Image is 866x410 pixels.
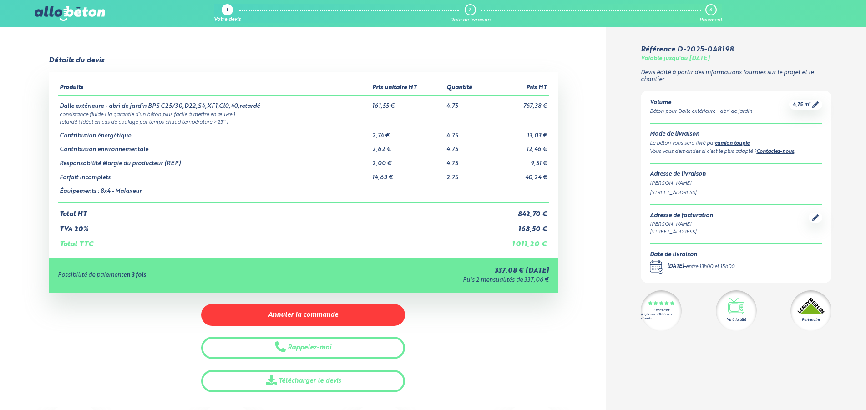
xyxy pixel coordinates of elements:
[445,153,489,167] td: 4.75
[650,228,713,236] div: [STREET_ADDRESS]
[58,96,371,110] td: Dalle extérieure - abri de jardin BPS C25/30,D22,S4,XF1,Cl0,40,retardé
[58,139,371,153] td: Contribution environnementale
[650,213,713,219] div: Adresse de facturation
[58,153,371,167] td: Responsabilité élargie du producteur (REP)
[489,233,548,248] td: 1 011,20 €
[802,317,820,323] div: Partenaire
[650,100,752,106] div: Volume
[35,6,105,21] img: allobéton
[450,17,491,23] div: Date de livraison
[58,233,489,248] td: Total TTC
[489,139,548,153] td: 12,46 €
[650,189,822,197] div: [STREET_ADDRESS]
[785,375,856,400] iframe: Help widget launcher
[641,56,710,62] div: Valable jusqu'au [DATE]
[699,4,722,23] a: 3 Paiement
[370,96,445,110] td: 161,55 €
[370,153,445,167] td: 2,00 €
[489,203,548,218] td: 842,70 €
[489,218,548,233] td: 168,50 €
[306,277,548,284] div: Puis 2 mensualités de 337,06 €
[756,149,794,154] a: Contactez-nous
[468,7,471,13] div: 2
[715,141,750,146] a: camion toupie
[58,272,307,279] div: Possibilité de paiement
[727,317,746,323] div: Vu à la télé
[650,140,822,148] div: Le béton vous sera livré par
[650,148,822,156] div: Vous vous demandez si c’est le plus adapté ? .
[641,313,682,321] div: 4.7/5 sur 2300 avis clients
[489,81,548,96] th: Prix HT
[650,108,752,116] div: Béton pour Dalle extérieure - abri de jardin
[370,167,445,182] td: 14,63 €
[445,96,489,110] td: 4.75
[650,252,734,258] div: Date de livraison
[667,263,684,271] div: [DATE]
[650,131,822,138] div: Mode de livraison
[214,17,241,23] div: Votre devis
[445,126,489,140] td: 4.75
[686,263,734,271] div: entre 13h00 et 15h00
[58,181,371,203] td: Équipements : 8x4 - Malaxeur
[489,167,548,182] td: 40,24 €
[123,272,146,278] strong: en 3 fois
[641,70,831,83] p: Devis édité à partir des informations fournies sur le projet et le chantier
[58,218,489,233] td: TVA 20%
[489,126,548,140] td: 13,03 €
[650,180,822,187] div: [PERSON_NAME]
[445,139,489,153] td: 4.75
[445,167,489,182] td: 2.75
[650,171,822,178] div: Adresse de livraison
[489,96,548,110] td: 767,38 €
[201,304,405,326] button: Annuler la commande
[306,267,548,275] div: 337,08 € [DATE]
[699,17,722,23] div: Paiement
[58,81,371,96] th: Produits
[58,126,371,140] td: Contribution énergétique
[49,56,104,65] div: Détails du devis
[226,8,228,14] div: 1
[653,309,669,313] div: Excellent
[58,203,489,218] td: Total HT
[201,337,405,359] button: Rappelez-moi
[489,153,548,167] td: 9,51 €
[370,81,445,96] th: Prix unitaire HT
[370,139,445,153] td: 2,62 €
[650,221,713,228] div: [PERSON_NAME]
[201,370,405,392] a: Télécharger le devis
[214,4,241,23] a: 1 Votre devis
[58,110,549,118] td: consistance fluide ( la garantie d’un béton plus facile à mettre en œuvre )
[641,46,734,54] div: Référence D-2025-048198
[709,7,712,13] div: 3
[445,81,489,96] th: Quantité
[58,167,371,182] td: Forfait Incomplets
[58,118,549,126] td: retardé ( idéal en cas de coulage par temps chaud température > 25° )
[370,126,445,140] td: 2,74 €
[667,263,734,271] div: -
[450,4,491,23] a: 2 Date de livraison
